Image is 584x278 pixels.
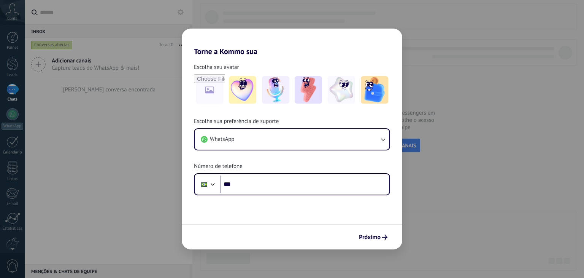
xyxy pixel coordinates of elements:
[194,163,243,170] span: Número de telefone
[361,76,388,104] img: -5.jpeg
[328,76,355,104] img: -4.jpeg
[194,64,239,71] span: Escolha seu avatar
[194,118,279,125] span: Escolha sua preferência de suporte
[359,235,381,240] span: Próximo
[295,76,322,104] img: -3.jpeg
[197,176,211,192] div: Brazil: + 55
[229,76,256,104] img: -1.jpeg
[262,76,289,104] img: -2.jpeg
[355,231,391,244] button: Próximo
[195,129,389,150] button: WhatsApp
[182,29,402,56] h2: Torne a Kommo sua
[210,136,234,143] span: WhatsApp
